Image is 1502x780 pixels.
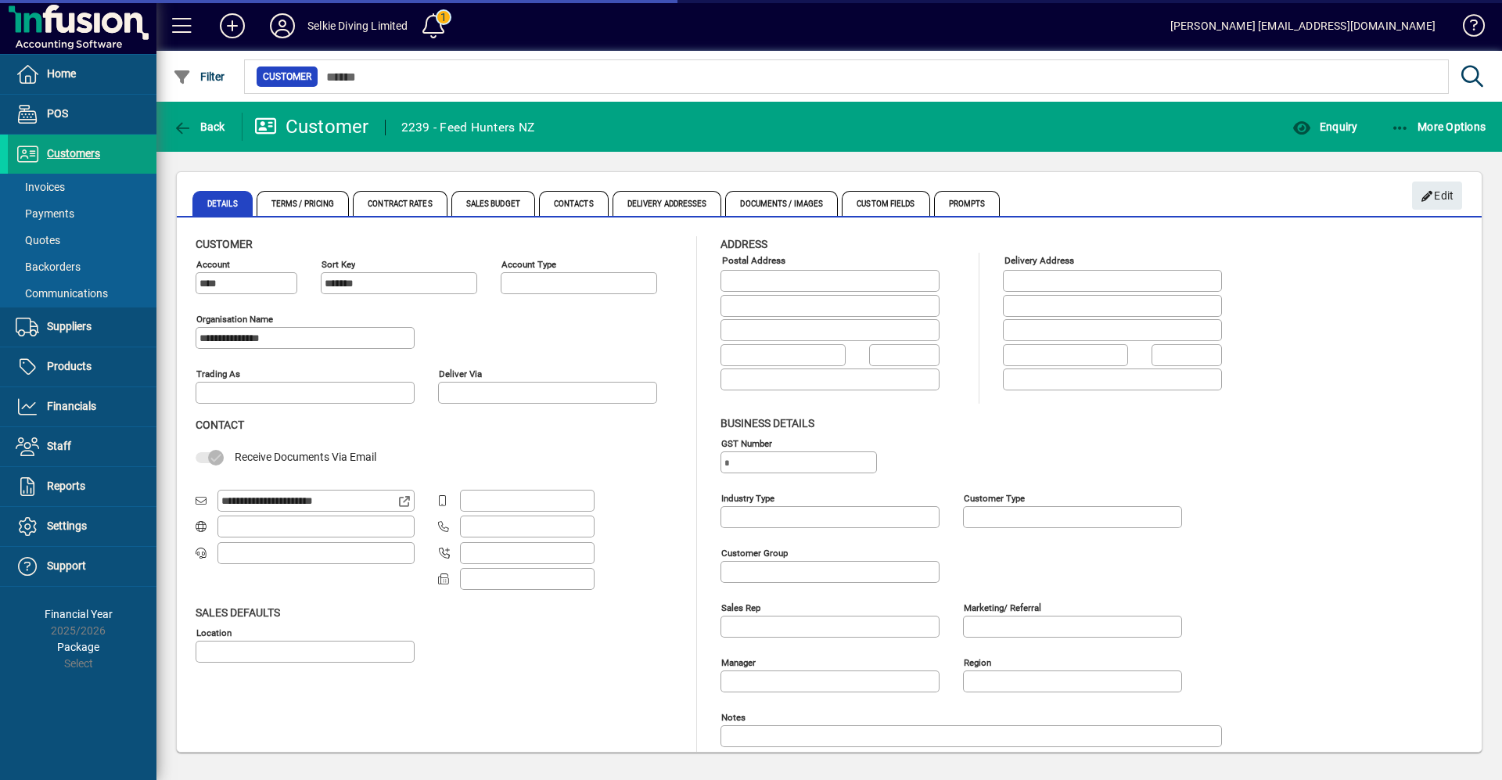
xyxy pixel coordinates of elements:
[173,120,225,133] span: Back
[8,547,156,586] a: Support
[196,419,244,431] span: Contact
[196,627,232,638] mat-label: Location
[47,147,100,160] span: Customers
[257,191,350,216] span: Terms / Pricing
[254,114,369,139] div: Customer
[1292,120,1357,133] span: Enquiry
[1412,182,1462,210] button: Edit
[1170,13,1436,38] div: [PERSON_NAME] [EMAIL_ADDRESS][DOMAIN_NAME]
[196,368,240,379] mat-label: Trading as
[8,55,156,94] a: Home
[322,259,355,270] mat-label: Sort key
[451,191,535,216] span: Sales Budget
[47,440,71,452] span: Staff
[539,191,609,216] span: Contacts
[196,259,230,270] mat-label: Account
[964,656,991,667] mat-label: Region
[8,200,156,227] a: Payments
[439,368,482,379] mat-label: Deliver via
[720,417,814,430] span: Business details
[47,400,96,412] span: Financials
[8,347,156,386] a: Products
[8,307,156,347] a: Suppliers
[307,13,408,38] div: Selkie Diving Limited
[8,467,156,506] a: Reports
[720,238,767,250] span: Address
[8,387,156,426] a: Financials
[196,314,273,325] mat-label: Organisation name
[501,259,556,270] mat-label: Account Type
[8,95,156,134] a: POS
[169,63,229,91] button: Filter
[207,12,257,40] button: Add
[8,280,156,307] a: Communications
[263,69,311,84] span: Customer
[964,602,1041,613] mat-label: Marketing/ Referral
[1288,113,1361,141] button: Enquiry
[353,191,447,216] span: Contract Rates
[257,12,307,40] button: Profile
[235,451,376,463] span: Receive Documents Via Email
[16,261,81,273] span: Backorders
[1387,113,1490,141] button: More Options
[16,181,65,193] span: Invoices
[16,234,60,246] span: Quotes
[45,608,113,620] span: Financial Year
[47,320,92,332] span: Suppliers
[8,427,156,466] a: Staff
[47,480,85,492] span: Reports
[47,559,86,572] span: Support
[196,238,253,250] span: Customer
[721,711,746,722] mat-label: Notes
[721,437,772,448] mat-label: GST Number
[964,492,1025,503] mat-label: Customer type
[196,606,280,619] span: Sales defaults
[1421,183,1454,209] span: Edit
[721,656,756,667] mat-label: Manager
[173,70,225,83] span: Filter
[8,507,156,546] a: Settings
[1391,120,1486,133] span: More Options
[721,547,788,558] mat-label: Customer group
[934,191,1001,216] span: Prompts
[8,253,156,280] a: Backorders
[156,113,243,141] app-page-header-button: Back
[16,287,108,300] span: Communications
[169,113,229,141] button: Back
[842,191,929,216] span: Custom Fields
[47,67,76,80] span: Home
[47,519,87,532] span: Settings
[721,602,760,613] mat-label: Sales rep
[8,227,156,253] a: Quotes
[47,360,92,372] span: Products
[721,492,774,503] mat-label: Industry type
[613,191,722,216] span: Delivery Addresses
[401,115,535,140] div: 2239 - Feed Hunters NZ
[8,174,156,200] a: Invoices
[192,191,253,216] span: Details
[57,641,99,653] span: Package
[1451,3,1482,54] a: Knowledge Base
[16,207,74,220] span: Payments
[47,107,68,120] span: POS
[725,191,838,216] span: Documents / Images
